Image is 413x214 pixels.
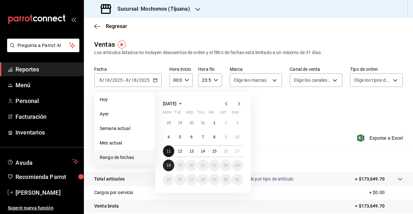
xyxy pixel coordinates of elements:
[174,110,181,117] abbr: Tuesday
[235,163,239,168] abbr: August 24, 2025
[178,149,182,154] abbr: August 12, 2025
[232,131,243,143] button: August 10, 2025
[163,145,174,157] button: August 11, 2025
[15,112,78,121] span: Facturación
[124,78,125,83] span: -
[212,163,217,168] abbr: August 22, 2025
[104,78,110,83] input: --
[186,110,193,117] abbr: Wednesday
[163,174,174,185] button: August 25, 2025
[17,42,69,49] span: Pregunta a Parrot AI
[220,174,231,185] button: August 30, 2025
[94,203,119,209] p: Venta bruta
[197,145,208,157] button: August 14, 2025
[166,149,171,154] abbr: August 11, 2025
[212,177,217,182] abbr: August 29, 2025
[15,128,78,137] span: Inventarios
[236,121,238,125] abbr: August 3, 2025
[15,172,78,181] span: Recomienda Parrot
[102,78,104,83] span: /
[174,160,186,171] button: August 19, 2025
[167,135,170,139] abbr: August 4, 2025
[220,110,227,117] abbr: Saturday
[197,160,208,171] button: August 21, 2025
[213,121,216,125] abbr: August 1, 2025
[7,39,79,52] button: Pregunta a Parrot AI
[110,78,112,83] span: /
[189,149,194,154] abbr: August 13, 2025
[234,77,267,83] span: Elige las marcas
[71,17,76,22] button: open_drawer_menu
[224,149,228,154] abbr: August 16, 2025
[186,160,197,171] button: August 20, 2025
[290,67,342,71] label: Canal de venta
[232,117,243,129] button: August 3, 2025
[15,81,78,89] span: Menú
[163,131,174,143] button: August 4, 2025
[174,174,186,185] button: August 26, 2025
[189,177,194,182] abbr: August 27, 2025
[131,78,137,83] input: --
[94,67,162,71] label: Fecha
[15,97,78,105] span: Personal
[201,121,205,125] abbr: July 31, 2025
[186,117,197,129] button: July 30, 2025
[209,110,214,117] abbr: Friday
[197,174,208,185] button: August 28, 2025
[232,160,243,171] button: August 24, 2025
[209,131,220,143] button: August 8, 2025
[126,78,129,83] input: --
[8,205,78,211] span: Sugerir nueva función
[94,40,115,49] div: Ventas
[169,67,193,71] label: Hora inicio
[235,149,239,154] abbr: August 17, 2025
[225,121,227,125] abbr: August 2, 2025
[186,174,197,185] button: August 27, 2025
[186,131,197,143] button: August 6, 2025
[355,176,385,182] p: + $173,649.70
[174,145,186,157] button: August 12, 2025
[94,49,403,56] div: Los artículos listados no incluyen descuentos de orden y el filtro de fechas está limitado a un m...
[209,145,220,157] button: August 15, 2025
[232,145,243,157] button: August 17, 2025
[163,160,174,171] button: August 18, 2025
[112,78,123,83] input: ----
[178,177,182,182] abbr: August 26, 2025
[201,177,205,182] abbr: August 28, 2025
[174,131,186,143] button: August 5, 2025
[197,110,204,117] abbr: Thursday
[100,154,150,161] span: Rango de fechas
[354,77,391,83] span: Elige los tipos de orden
[94,189,134,196] p: Cargos por servicio
[235,135,239,139] abbr: August 10, 2025
[220,117,231,129] button: August 2, 2025
[358,134,403,142] button: Exportar a Excel
[99,78,102,83] input: --
[209,174,220,185] button: August 29, 2025
[197,131,208,143] button: August 7, 2025
[174,117,186,129] button: July 29, 2025
[94,23,127,29] button: Regresar
[100,96,150,103] span: Hoy
[209,117,220,129] button: August 1, 2025
[201,163,205,168] abbr: August 21, 2025
[94,176,125,182] p: Total artículos
[118,41,126,49] img: Tooltip marker
[163,100,184,107] button: [DATE]
[230,67,282,71] label: Marca
[189,163,194,168] abbr: August 20, 2025
[15,158,70,165] span: Ayuda
[186,145,197,157] button: August 13, 2025
[178,121,182,125] abbr: July 29, 2025
[112,5,190,13] h3: Sucursal: Mochomos (Tijuana)
[350,67,403,71] label: Tipo de orden
[232,174,243,185] button: August 31, 2025
[5,47,79,53] a: Pregunta a Parrot AI
[15,65,78,74] span: Reportes
[213,135,216,139] abbr: August 8, 2025
[100,125,150,132] span: Semana actual
[220,131,231,143] button: August 9, 2025
[189,121,194,125] abbr: July 30, 2025
[129,78,131,83] span: /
